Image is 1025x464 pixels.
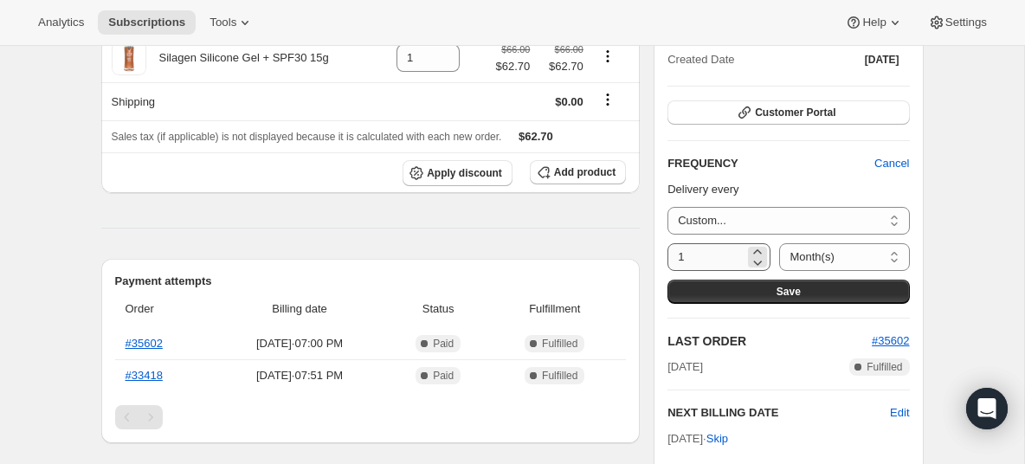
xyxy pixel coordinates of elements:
[865,53,899,67] span: [DATE]
[28,10,94,35] button: Analytics
[38,16,84,29] span: Analytics
[98,10,196,35] button: Subscriptions
[874,155,909,172] span: Cancel
[777,285,801,299] span: Save
[433,337,454,351] span: Paid
[835,10,913,35] button: Help
[519,130,553,143] span: $62.70
[216,335,383,352] span: [DATE] · 07:00 PM
[115,290,212,328] th: Order
[594,90,622,109] button: Shipping actions
[496,58,531,75] span: $62.70
[918,10,997,35] button: Settings
[393,300,483,318] span: Status
[872,332,909,350] button: #35602
[594,47,622,66] button: Product actions
[501,44,530,55] small: $66.00
[210,16,236,29] span: Tools
[667,155,874,172] h2: FREQUENCY
[966,388,1008,429] div: Open Intercom Messenger
[199,10,264,35] button: Tools
[867,360,902,374] span: Fulfilled
[667,181,909,198] p: Delivery every
[755,106,835,119] span: Customer Portal
[555,44,583,55] small: $66.00
[667,358,703,376] span: [DATE]
[146,49,329,67] div: Silagen Silicone Gel + SPF30 15g
[433,369,454,383] span: Paid
[696,425,738,453] button: Skip
[530,160,626,184] button: Add product
[216,300,383,318] span: Billing date
[667,100,909,125] button: Customer Portal
[945,16,987,29] span: Settings
[862,16,886,29] span: Help
[403,160,512,186] button: Apply discount
[854,48,910,72] button: [DATE]
[542,337,577,351] span: Fulfilled
[542,369,577,383] span: Fulfilled
[115,405,627,429] nav: Pagination
[112,131,502,143] span: Sales tax (if applicable) is not displayed because it is calculated with each new order.
[872,334,909,347] a: #35602
[667,432,728,445] span: [DATE] ·
[126,337,163,350] a: #35602
[667,280,909,304] button: Save
[667,51,734,68] span: Created Date
[667,404,890,422] h2: NEXT BILLING DATE
[427,166,502,180] span: Apply discount
[540,58,583,75] span: $62.70
[706,430,728,448] span: Skip
[108,16,185,29] span: Subscriptions
[864,150,919,177] button: Cancel
[667,332,872,350] h2: LAST ORDER
[554,165,616,179] span: Add product
[890,404,909,422] button: Edit
[126,369,163,382] a: #33418
[115,273,627,290] h2: Payment attempts
[555,95,583,108] span: $0.00
[216,367,383,384] span: [DATE] · 07:51 PM
[101,82,378,120] th: Shipping
[493,300,616,318] span: Fulfillment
